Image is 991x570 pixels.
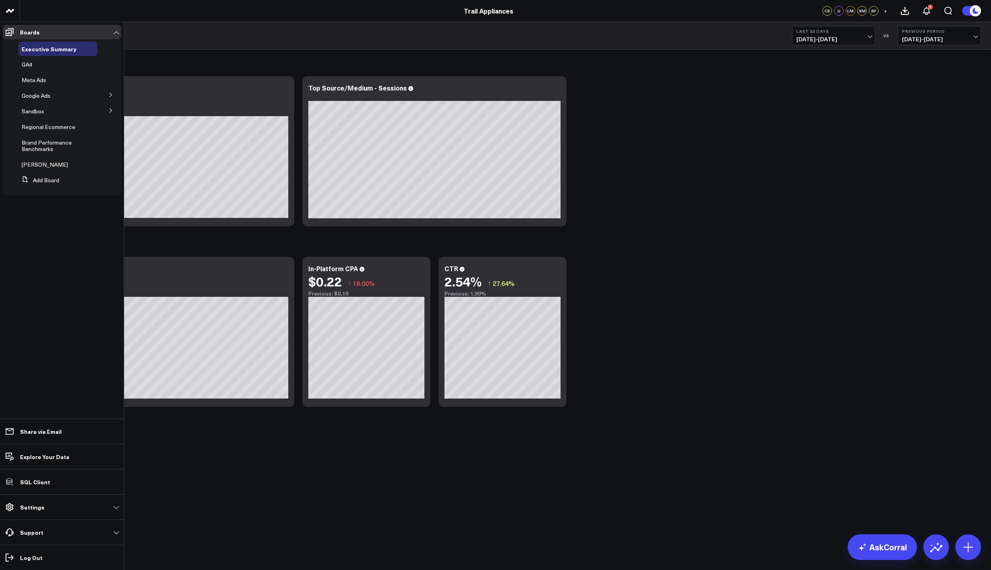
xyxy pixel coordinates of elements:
[20,428,62,435] p: Share via Email
[898,26,981,45] button: Previous Period[DATE]-[DATE]
[22,45,76,53] span: Executive Summary
[857,6,867,16] div: SM
[796,29,871,34] b: Last 30 Days
[36,110,288,116] div: Previous: 605.24k
[444,290,561,297] div: Previous: 1.99%
[22,76,46,84] span: Meta Ads
[308,264,358,273] div: In-Platform CPA
[20,504,44,510] p: Settings
[880,6,890,16] button: +
[902,29,977,34] b: Previous Period
[20,529,43,536] p: Support
[796,36,871,42] span: [DATE] - [DATE]
[2,475,121,489] a: SQL Client
[22,139,72,153] span: Brand Performance Benchmarks
[20,453,69,460] p: Explore Your Data
[308,290,424,297] div: Previous: $0.19
[928,4,933,10] div: 3
[22,46,76,52] a: Executive Summary
[22,61,32,68] a: GA4
[22,108,44,115] a: Sandbox
[36,290,288,297] div: Previous: $86.56k
[20,29,40,35] p: Boards
[848,534,917,560] a: AskCorral
[22,161,68,168] a: [PERSON_NAME]
[792,26,875,45] button: Last 30 Days[DATE]-[DATE]
[308,274,342,288] div: $0.22
[348,278,351,288] span: ↑
[834,6,844,16] div: JJ
[846,6,855,16] div: LM
[22,124,75,130] a: Regional Ecommerce
[22,123,75,131] span: Regional Ecommerce
[444,274,482,288] div: 2.54%
[464,6,513,15] a: Trail Appliances
[308,83,407,92] div: Top Source/Medium - Sessions
[869,6,878,16] div: BF
[22,107,44,115] span: Sandbox
[22,139,88,152] a: Brand Performance Benchmarks
[2,550,121,565] a: Log Out
[444,264,458,273] div: CTR
[22,93,50,99] a: Google Ads
[22,92,50,99] span: Google Ads
[492,279,515,288] span: 27.64%
[884,8,887,14] span: +
[902,36,977,42] span: [DATE] - [DATE]
[20,479,50,485] p: SQL Client
[22,77,46,83] a: Meta Ads
[822,6,832,16] div: CS
[22,60,32,68] span: GA4
[20,554,42,561] p: Log Out
[488,278,491,288] span: ↑
[879,33,894,38] div: VS
[353,279,375,288] span: 18.00%
[18,173,59,187] button: Add Board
